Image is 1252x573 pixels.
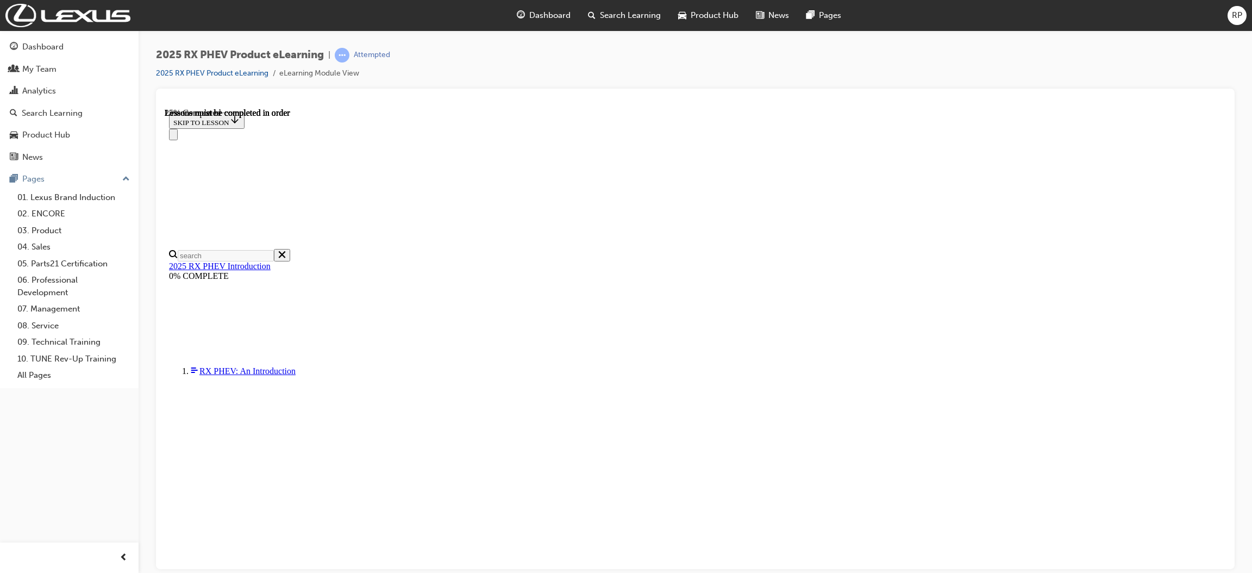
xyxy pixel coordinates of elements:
span: | [328,49,330,61]
span: prev-icon [120,551,128,565]
div: News [22,151,43,164]
span: chart-icon [10,86,18,96]
button: Pages [4,169,134,189]
div: Search Learning [22,107,83,120]
span: RP [1232,9,1242,22]
a: 06. Professional Development [13,272,134,301]
span: Dashboard [529,9,571,22]
div: Analytics [22,85,56,97]
span: Search Learning [600,9,661,22]
span: search-icon [588,9,596,22]
a: 05. Parts21 Certification [13,256,134,272]
a: Search Learning [4,103,134,123]
span: Pages [819,9,841,22]
a: 10. TUNE Rev-Up Training [13,351,134,368]
span: news-icon [10,153,18,163]
a: pages-iconPages [798,4,850,27]
span: SKIP TO LESSON [9,10,76,18]
a: news-iconNews [747,4,798,27]
span: pages-icon [10,175,18,184]
button: RP [1228,6,1247,25]
a: 2025 RX PHEV Introduction [4,153,106,163]
a: My Team [4,59,134,79]
span: learningRecordVerb_ATTEMPT-icon [335,48,349,63]
div: 0% COMPLETE [4,163,1057,173]
a: car-iconProduct Hub [669,4,747,27]
button: DashboardMy TeamAnalyticsSearch LearningProduct HubNews [4,35,134,169]
a: 07. Management [13,301,134,317]
span: car-icon [678,9,686,22]
div: Dashboard [22,41,64,53]
div: My Team [22,63,57,76]
div: Pages [22,173,45,185]
a: 01. Lexus Brand Induction [13,189,134,206]
div: Product Hub [22,129,70,141]
span: News [768,9,789,22]
a: Dashboard [4,37,134,57]
span: people-icon [10,65,18,74]
a: Analytics [4,81,134,101]
span: up-icon [122,172,130,186]
span: guage-icon [517,9,525,22]
span: 2025 RX PHEV Product eLearning [156,49,324,61]
span: car-icon [10,130,18,140]
a: 09. Technical Training [13,334,134,351]
a: Product Hub [4,125,134,145]
button: Close navigation menu [4,21,13,32]
a: search-iconSearch Learning [579,4,669,27]
a: News [4,147,134,167]
a: 04. Sales [13,239,134,256]
span: guage-icon [10,42,18,52]
a: 02. ENCORE [13,205,134,222]
span: news-icon [756,9,764,22]
li: eLearning Module View [279,67,359,80]
a: All Pages [13,367,134,384]
img: Trak [5,4,130,27]
button: Close search menu [109,141,126,153]
span: Product Hub [691,9,738,22]
button: SKIP TO LESSON [4,4,80,21]
a: 03. Product [13,222,134,239]
a: guage-iconDashboard [508,4,579,27]
a: 2025 RX PHEV Product eLearning [156,68,268,78]
a: 08. Service [13,317,134,334]
span: search-icon [10,109,17,119]
input: Search [13,142,109,153]
span: pages-icon [806,9,815,22]
div: Attempted [354,50,390,60]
